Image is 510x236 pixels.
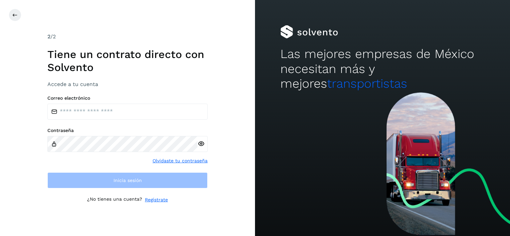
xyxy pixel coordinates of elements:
a: Olvidaste tu contraseña [153,157,208,164]
button: Inicia sesión [47,172,208,188]
label: Correo electrónico [47,95,208,101]
a: Regístrate [145,196,168,203]
span: 2 [47,33,50,40]
h2: Las mejores empresas de México necesitan más y mejores [280,47,484,91]
h1: Tiene un contrato directo con Solvento [47,48,208,74]
span: Inicia sesión [113,178,142,183]
label: Contraseña [47,128,208,133]
h3: Accede a tu cuenta [47,81,208,87]
div: /2 [47,33,208,41]
span: transportistas [327,76,407,91]
p: ¿No tienes una cuenta? [87,196,142,203]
